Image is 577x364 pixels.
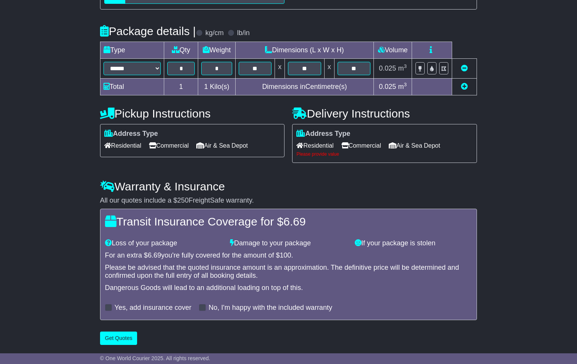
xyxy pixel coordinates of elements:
[292,107,477,120] h4: Delivery Instructions
[398,83,407,90] span: m
[296,140,333,151] span: Residential
[461,83,468,90] a: Add new item
[296,151,473,157] div: Please provide value
[149,140,189,151] span: Commercial
[324,58,334,78] td: x
[374,42,412,58] td: Volume
[105,284,472,292] div: Dangerous Goods will lead to an additional loading on top of this.
[296,130,350,138] label: Address Type
[100,180,477,193] h4: Warranty & Insurance
[164,78,198,95] td: 1
[115,304,191,312] label: Yes, add insurance cover
[404,82,407,87] sup: 3
[404,63,407,69] sup: 3
[164,42,198,58] td: Qty
[235,78,373,95] td: Dimensions in Centimetre(s)
[283,215,305,228] span: 6.69
[100,78,164,95] td: Total
[198,78,236,95] td: Kilo(s)
[105,215,472,228] h4: Transit Insurance Coverage for $
[237,29,250,37] label: lb/in
[177,196,189,204] span: 250
[205,29,224,37] label: kg/cm
[235,42,373,58] td: Dimensions (L x W x H)
[198,42,236,58] td: Weight
[100,196,477,205] div: All our quotes include a $ FreightSafe warranty.
[100,42,164,58] td: Type
[105,264,472,280] div: Please be advised that the quoted insurance amount is an approximation. The definitive price will...
[275,58,285,78] td: x
[196,140,248,151] span: Air & Sea Depot
[204,83,208,90] span: 1
[398,64,407,72] span: m
[208,304,332,312] label: No, I'm happy with the included warranty
[351,239,476,248] div: If your package is stolen
[280,251,291,259] span: 100
[379,64,396,72] span: 0.025
[104,130,158,138] label: Address Type
[105,251,472,260] div: For an extra $ you're fully covered for the amount of $ .
[101,239,226,248] div: Loss of your package
[104,140,141,151] span: Residential
[100,107,285,120] h4: Pickup Instructions
[226,239,351,248] div: Damage to your package
[148,251,161,259] span: 6.69
[100,355,210,361] span: © One World Courier 2025. All rights reserved.
[100,332,137,345] button: Get Quotes
[379,83,396,90] span: 0.025
[100,25,196,37] h4: Package details |
[389,140,440,151] span: Air & Sea Depot
[461,64,468,72] a: Remove this item
[341,140,381,151] span: Commercial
